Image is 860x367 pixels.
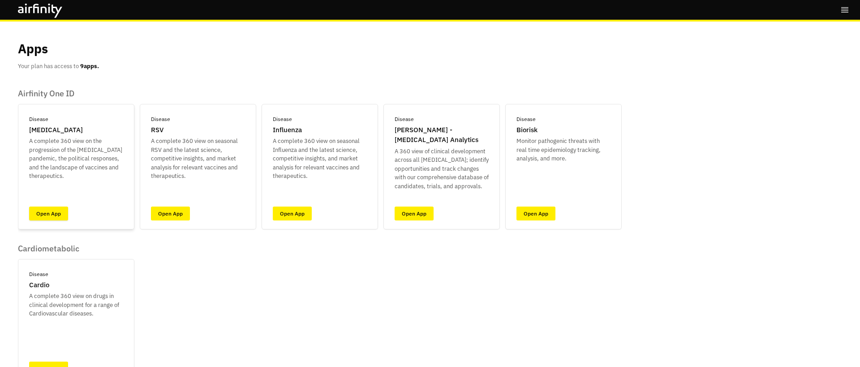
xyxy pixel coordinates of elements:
[151,207,190,220] a: Open App
[18,39,48,58] p: Apps
[151,125,163,135] p: RSV
[516,125,537,135] p: Biorisk
[273,137,367,181] p: A complete 360 view on seasonal Influenza and the latest science, competitive insights, and marke...
[151,115,170,123] p: Disease
[395,125,489,145] p: [PERSON_NAME] - [MEDICAL_DATA] Analytics
[395,115,414,123] p: Disease
[18,244,134,254] p: Cardiometabolic
[395,207,434,220] a: Open App
[29,125,83,135] p: [MEDICAL_DATA]
[29,207,68,220] a: Open App
[273,115,292,123] p: Disease
[18,62,99,71] p: Your plan has access to
[395,147,489,191] p: A 360 view of clinical development across all [MEDICAL_DATA]; identify opportunities and track ch...
[80,62,99,70] b: 9 apps.
[29,280,49,290] p: Cardio
[29,270,48,278] p: Disease
[516,115,536,123] p: Disease
[18,89,622,99] p: Airfinity One ID
[151,137,245,181] p: A complete 360 view on seasonal RSV and the latest science, competitive insights, and market anal...
[29,292,123,318] p: A complete 360 view on drugs in clinical development for a range of Cardiovascular diseases.
[29,137,123,181] p: A complete 360 view on the progression of the [MEDICAL_DATA] pandemic, the political responses, a...
[273,125,302,135] p: Influenza
[273,207,312,220] a: Open App
[516,137,611,163] p: Monitor pathogenic threats with real time epidemiology tracking, analysis, and more.
[516,207,555,220] a: Open App
[29,115,48,123] p: Disease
